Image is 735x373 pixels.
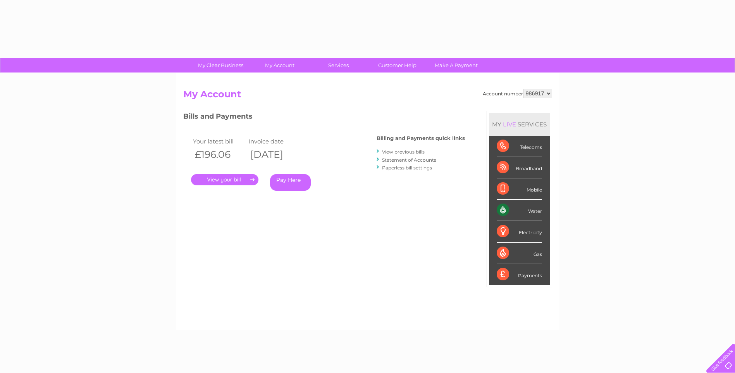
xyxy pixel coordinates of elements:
[424,58,488,73] a: Make A Payment
[365,58,429,73] a: Customer Help
[382,157,436,163] a: Statement of Accounts
[497,136,542,157] div: Telecoms
[497,221,542,242] div: Electricity
[183,89,552,104] h2: My Account
[501,121,518,128] div: LIVE
[382,149,425,155] a: View previous bills
[489,113,550,135] div: MY SERVICES
[497,178,542,200] div: Mobile
[191,174,258,185] a: .
[497,264,542,285] div: Payments
[497,243,542,264] div: Gas
[189,58,253,73] a: My Clear Business
[191,147,247,162] th: £196.06
[191,136,247,147] td: Your latest bill
[270,174,311,191] a: Pay Here
[246,136,302,147] td: Invoice date
[248,58,312,73] a: My Account
[246,147,302,162] th: [DATE]
[377,135,465,141] h4: Billing and Payments quick links
[497,200,542,221] div: Water
[483,89,552,98] div: Account number
[382,165,432,171] a: Paperless bill settings
[306,58,370,73] a: Services
[497,157,542,178] div: Broadband
[183,111,465,124] h3: Bills and Payments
